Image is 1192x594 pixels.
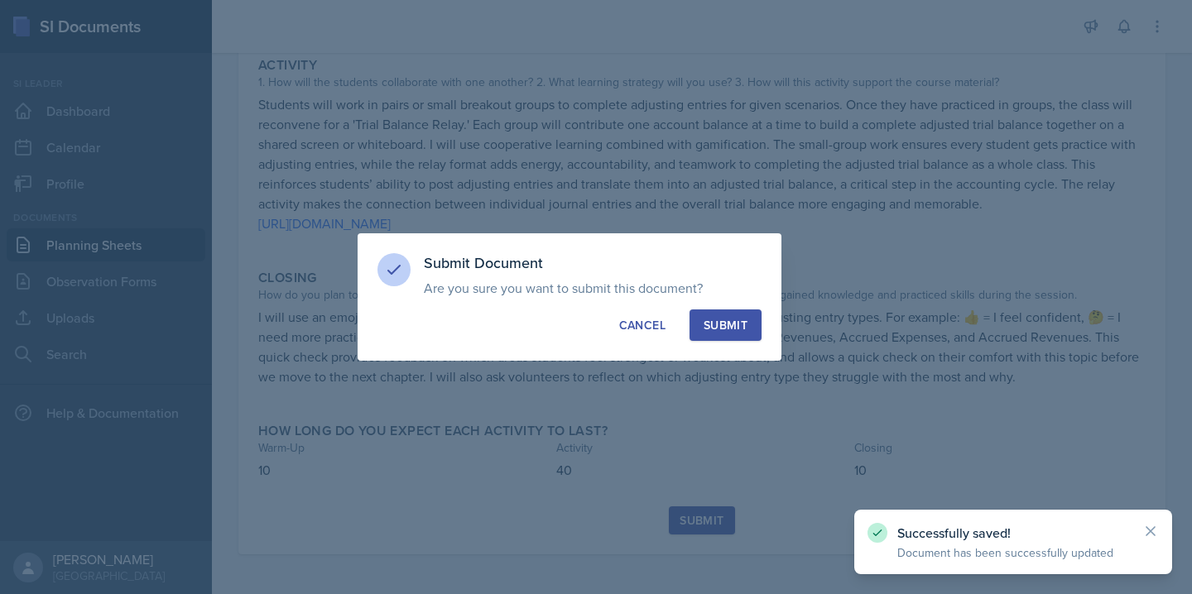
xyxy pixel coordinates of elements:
[619,317,666,333] div: Cancel
[424,253,762,273] h3: Submit Document
[605,309,680,341] button: Cancel
[424,280,762,296] p: Are you sure you want to submit this document?
[897,525,1129,541] p: Successfully saved!
[897,544,1129,561] p: Document has been successfully updated
[690,309,762,341] button: Submit
[704,317,747,333] div: Submit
